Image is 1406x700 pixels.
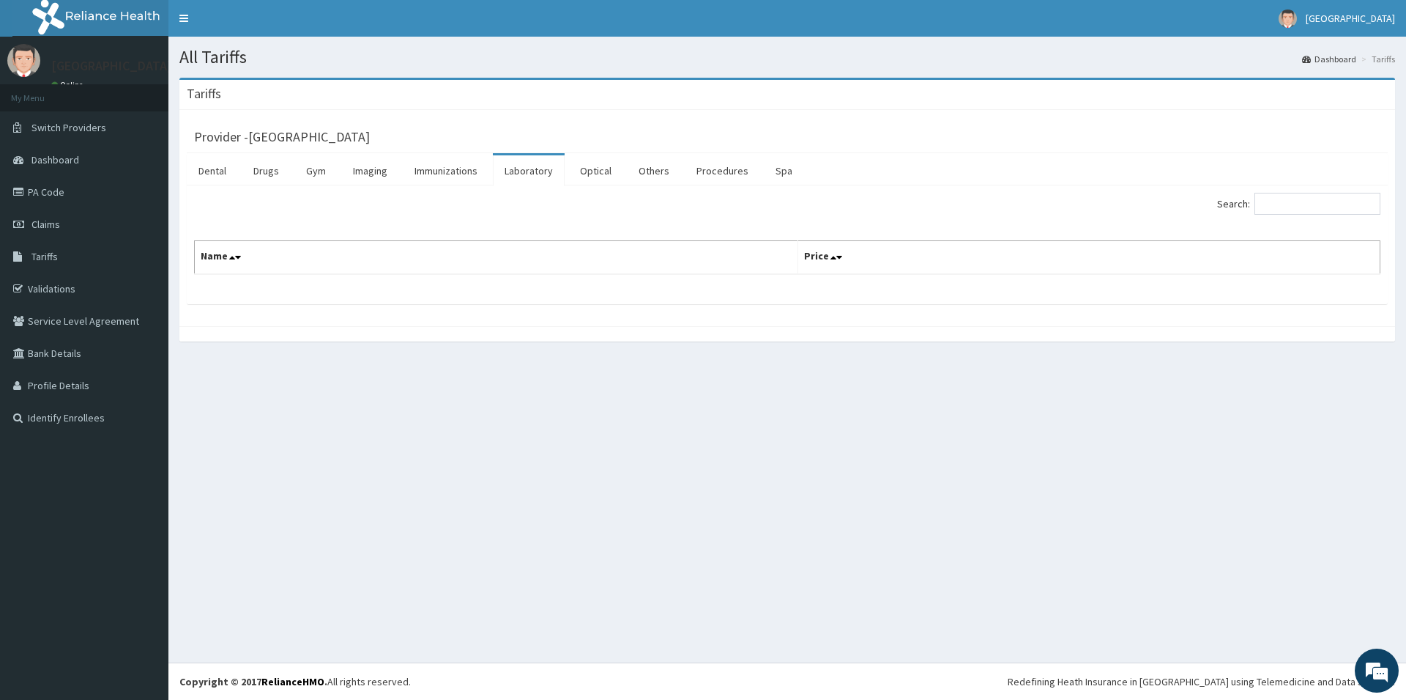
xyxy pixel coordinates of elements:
span: Switch Providers [31,121,106,134]
h3: Provider - [GEOGRAPHIC_DATA] [194,130,370,144]
div: Chat with us now [76,82,246,101]
a: Spa [764,155,804,186]
a: Drugs [242,155,291,186]
img: User Image [1279,10,1297,28]
th: Price [798,241,1380,275]
img: d_794563401_company_1708531726252_794563401 [27,73,59,110]
div: Redefining Heath Insurance in [GEOGRAPHIC_DATA] using Telemedicine and Data Science! [1008,674,1395,689]
a: Immunizations [403,155,489,186]
img: User Image [7,44,40,77]
textarea: Type your message and hit 'Enter' [7,400,279,452]
a: Laboratory [493,155,565,186]
span: Tariffs [31,250,58,263]
h1: All Tariffs [179,48,1395,67]
a: Imaging [341,155,399,186]
li: Tariffs [1358,53,1395,65]
h3: Tariffs [187,87,221,100]
th: Name [195,241,798,275]
a: Dashboard [1302,53,1356,65]
input: Search: [1254,193,1380,215]
span: Claims [31,218,60,231]
span: Dashboard [31,153,79,166]
label: Search: [1217,193,1380,215]
p: [GEOGRAPHIC_DATA] [51,59,172,73]
a: RelianceHMO [261,675,324,688]
a: Online [51,80,86,90]
a: Procedures [685,155,760,186]
div: Minimize live chat window [240,7,275,43]
footer: All rights reserved. [168,663,1406,700]
a: Others [627,155,681,186]
span: We're online! [85,185,202,333]
span: [GEOGRAPHIC_DATA] [1306,12,1395,25]
a: Optical [568,155,623,186]
a: Gym [294,155,338,186]
a: Dental [187,155,238,186]
strong: Copyright © 2017 . [179,675,327,688]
